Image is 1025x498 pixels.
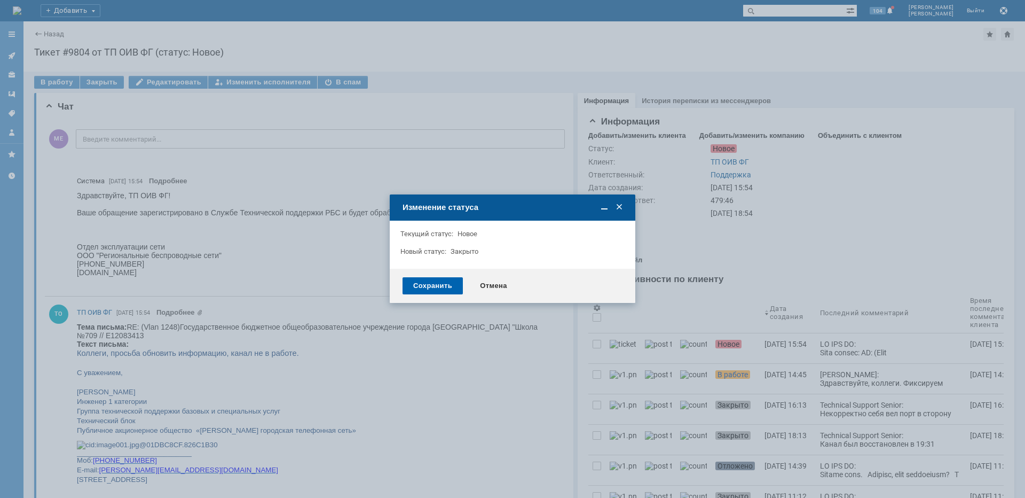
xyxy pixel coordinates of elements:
[458,230,477,238] span: Новое
[599,202,610,213] span: Свернуть (Ctrl + M)
[16,467,80,476] a: [PHONE_NUMBER]
[14,134,16,142] span: :
[403,203,625,212] div: Изменение статуса
[22,477,201,485] a: [PERSON_NAME][EMAIL_ADDRESS][DOMAIN_NAME]
[400,230,453,238] label: Текущий статус:
[451,247,478,255] span: Закрыто
[22,477,201,485] span: [PERSON_NAME][EMAIL_ADDRESS][DOMAIN_NAME]
[614,202,625,213] span: Закрыть
[22,143,201,151] a: [PERSON_NAME][EMAIL_ADDRESS][DOMAIN_NAME]
[16,133,80,142] a: [PHONE_NUMBER]
[400,247,446,255] label: Новый статус:
[14,468,16,476] span: :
